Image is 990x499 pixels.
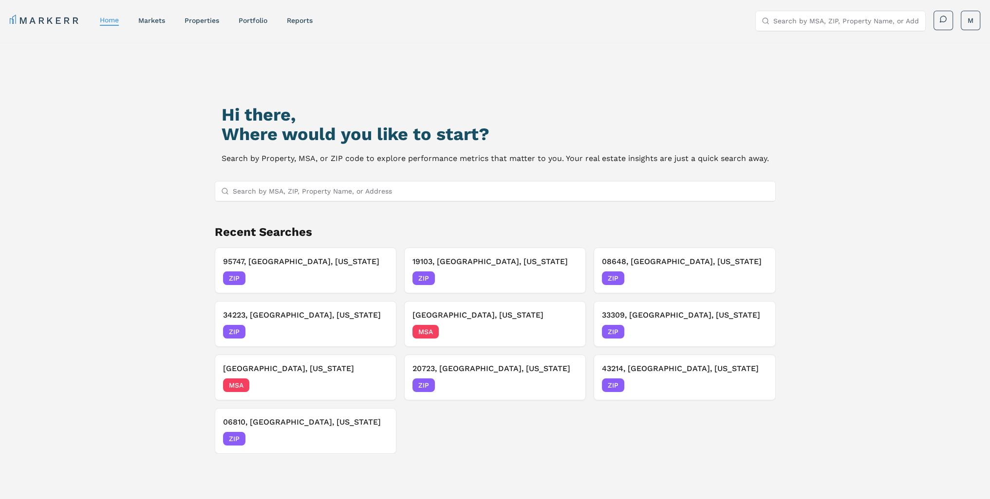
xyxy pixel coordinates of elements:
button: 20723, [GEOGRAPHIC_DATA], [US_STATE]ZIP[DATE] [404,355,586,400]
span: M [968,16,973,25]
span: ZIP [223,432,245,446]
h3: 20723, [GEOGRAPHIC_DATA], [US_STATE] [412,363,578,374]
button: 08648, [GEOGRAPHIC_DATA], [US_STATE]ZIP[DATE] [594,248,775,293]
h3: 19103, [GEOGRAPHIC_DATA], [US_STATE] [412,256,578,267]
h1: Hi there, [222,105,769,125]
h3: 34223, [GEOGRAPHIC_DATA], [US_STATE] [223,309,388,321]
span: ZIP [223,271,245,285]
span: [DATE] [556,380,578,390]
span: [DATE] [366,434,388,444]
input: Search by MSA, ZIP, Property Name, or Address [773,11,919,31]
span: MSA [412,325,439,339]
a: MARKERR [10,14,80,27]
p: Search by Property, MSA, or ZIP code to explore performance metrics that matter to you. Your real... [222,152,769,165]
a: reports [287,17,313,24]
span: [DATE] [366,273,388,283]
h3: [GEOGRAPHIC_DATA], [US_STATE] [223,363,388,374]
h3: 95747, [GEOGRAPHIC_DATA], [US_STATE] [223,256,388,267]
button: 19103, [GEOGRAPHIC_DATA], [US_STATE]ZIP[DATE] [404,248,586,293]
span: [DATE] [366,327,388,337]
a: home [100,16,119,24]
button: 06810, [GEOGRAPHIC_DATA], [US_STATE]ZIP[DATE] [215,408,396,454]
span: [DATE] [746,380,767,390]
span: ZIP [223,325,245,339]
button: 43214, [GEOGRAPHIC_DATA], [US_STATE]ZIP[DATE] [594,355,775,400]
button: 34223, [GEOGRAPHIC_DATA], [US_STATE]ZIP[DATE] [215,301,396,347]
h3: 33309, [GEOGRAPHIC_DATA], [US_STATE] [602,309,767,321]
span: MSA [223,378,249,392]
a: properties [185,17,219,24]
span: [DATE] [366,380,388,390]
h2: Recent Searches [215,224,776,240]
h3: 08648, [GEOGRAPHIC_DATA], [US_STATE] [602,256,767,267]
h3: 06810, [GEOGRAPHIC_DATA], [US_STATE] [223,416,388,428]
span: [DATE] [556,273,578,283]
span: ZIP [602,271,624,285]
a: Portfolio [239,17,267,24]
input: Search by MSA, ZIP, Property Name, or Address [233,181,769,201]
h3: 43214, [GEOGRAPHIC_DATA], [US_STATE] [602,363,767,374]
span: [DATE] [556,327,578,337]
span: ZIP [412,378,435,392]
span: ZIP [602,378,624,392]
button: 95747, [GEOGRAPHIC_DATA], [US_STATE]ZIP[DATE] [215,248,396,293]
span: [DATE] [746,273,767,283]
button: 33309, [GEOGRAPHIC_DATA], [US_STATE]ZIP[DATE] [594,301,775,347]
button: [GEOGRAPHIC_DATA], [US_STATE]MSA[DATE] [215,355,396,400]
h3: [GEOGRAPHIC_DATA], [US_STATE] [412,309,578,321]
span: [DATE] [746,327,767,337]
h2: Where would you like to start? [222,125,769,144]
button: [GEOGRAPHIC_DATA], [US_STATE]MSA[DATE] [404,301,586,347]
span: ZIP [602,325,624,339]
button: M [961,11,980,30]
span: ZIP [412,271,435,285]
a: markets [138,17,165,24]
